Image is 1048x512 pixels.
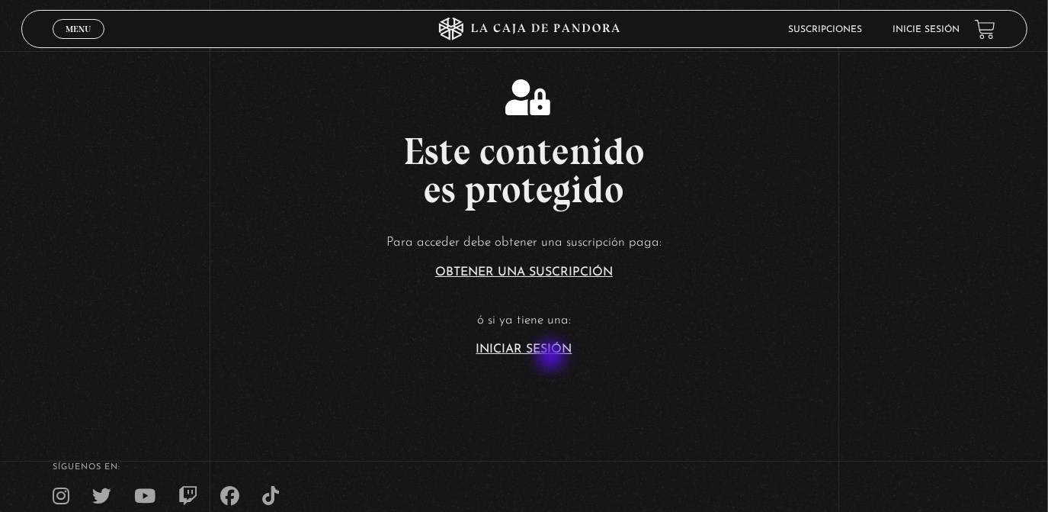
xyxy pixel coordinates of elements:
a: Iniciar Sesión [476,343,572,356]
span: Cerrar [60,37,96,48]
a: Obtener una suscripción [435,266,613,279]
span: Menu [66,24,91,34]
a: Inicie sesión [893,25,960,34]
a: View your shopping cart [975,19,995,40]
h4: SÍguenos en: [53,463,996,472]
a: Suscripciones [788,25,862,34]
